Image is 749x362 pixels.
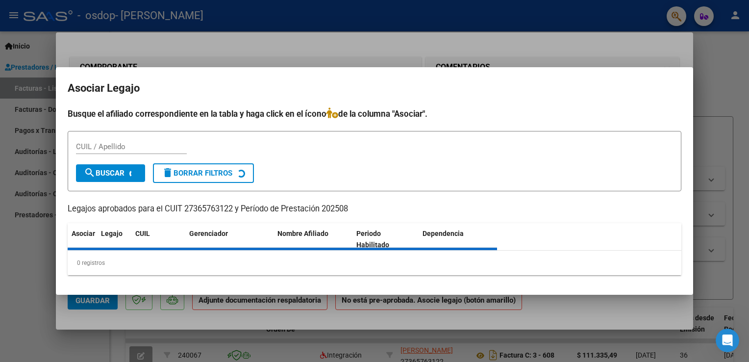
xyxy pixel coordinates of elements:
[185,223,274,256] datatable-header-cell: Gerenciador
[716,329,739,352] iframe: Intercom live chat
[423,230,464,237] span: Dependencia
[84,167,96,179] mat-icon: search
[68,107,681,120] h4: Busque el afiliado correspondiente en la tabla y haga click en el ícono de la columna "Asociar".
[101,230,123,237] span: Legajo
[274,223,352,256] datatable-header-cell: Nombre Afiliado
[68,223,97,256] datatable-header-cell: Asociar
[162,167,174,179] mat-icon: delete
[68,79,681,98] h2: Asociar Legajo
[153,163,254,183] button: Borrar Filtros
[68,251,681,275] div: 0 registros
[352,223,419,256] datatable-header-cell: Periodo Habilitado
[277,230,328,237] span: Nombre Afiliado
[189,230,228,237] span: Gerenciador
[356,230,389,249] span: Periodo Habilitado
[84,169,125,178] span: Buscar
[76,164,145,182] button: Buscar
[68,203,681,215] p: Legajos aprobados para el CUIT 27365763122 y Período de Prestación 202508
[131,223,185,256] datatable-header-cell: CUIL
[97,223,131,256] datatable-header-cell: Legajo
[162,169,232,178] span: Borrar Filtros
[72,230,95,237] span: Asociar
[135,230,150,237] span: CUIL
[419,223,498,256] datatable-header-cell: Dependencia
